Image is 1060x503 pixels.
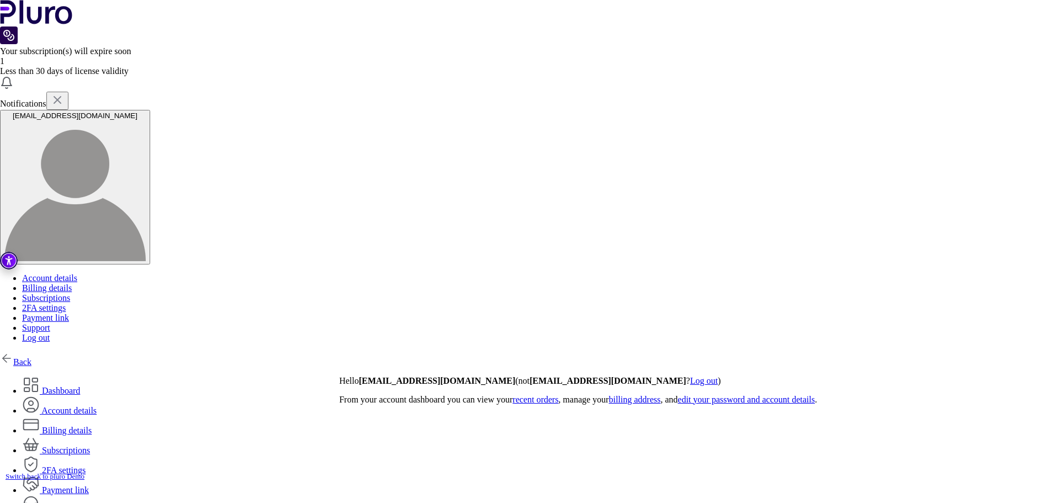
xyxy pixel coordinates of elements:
img: user avatar [4,120,146,261]
a: 2FA settings [22,303,66,313]
a: Log out [22,333,50,342]
a: Payment link [22,485,89,495]
a: Account details [22,406,97,415]
a: Support [22,323,50,332]
img: x.svg [51,93,64,107]
a: Switch back to pluro Demo [6,472,84,480]
a: Subscriptions [22,293,70,303]
a: Dashboard [22,386,80,395]
a: Account details [22,273,77,283]
a: Billing details [22,426,92,435]
a: 2FA settings [22,465,86,475]
p: Hello (not ? ) [339,376,1060,386]
a: Billing details [22,283,72,293]
p: From your account dashboard you can view your , manage your , and . [339,395,1060,405]
a: recent orders [513,395,559,404]
a: Payment link [22,313,69,322]
a: edit your password and account details [678,395,815,404]
div: [EMAIL_ADDRESS][DOMAIN_NAME] [4,112,146,120]
a: Log out [690,376,718,385]
a: billing address [609,395,661,404]
a: Subscriptions [22,446,90,455]
strong: [EMAIL_ADDRESS][DOMAIN_NAME] [359,376,516,385]
strong: [EMAIL_ADDRESS][DOMAIN_NAME] [529,376,686,385]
